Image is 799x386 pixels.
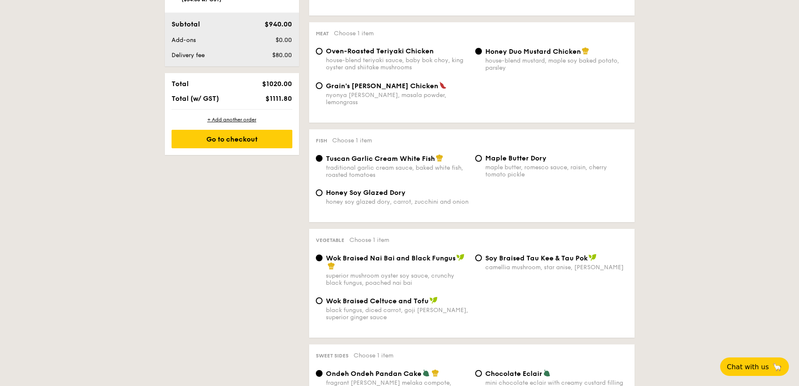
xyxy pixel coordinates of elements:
span: $1111.80 [265,95,292,102]
span: Fish [316,138,327,144]
span: Oven-Roasted Teriyaki Chicken [326,47,434,55]
img: icon-chef-hat.a58ddaea.svg [582,47,589,55]
img: icon-chef-hat.a58ddaea.svg [436,154,443,162]
div: maple butter, romesco sauce, raisin, cherry tomato pickle [485,164,628,178]
input: Wok Braised Celtuce and Tofublack fungus, diced carrot, goji [PERSON_NAME], superior ginger sauce [316,297,323,304]
span: Tuscan Garlic Cream White Fish [326,155,435,163]
input: Ondeh Ondeh Pandan Cakefragrant [PERSON_NAME] melaka compote, pandan sponge, dried coconut flakes [316,370,323,377]
span: 🦙 [772,362,782,372]
img: icon-chef-hat.a58ddaea.svg [328,262,335,270]
span: Choose 1 item [334,30,374,37]
img: icon-spicy.37a8142b.svg [439,81,447,89]
span: $80.00 [272,52,292,59]
span: $940.00 [265,20,292,28]
button: Chat with us🦙 [720,357,789,376]
input: Chocolate Eclairmini chocolate eclair with creamy custard filling [475,370,482,377]
span: Maple Butter Dory [485,154,547,162]
div: house-blend mustard, maple soy baked potato, parsley [485,57,628,71]
div: superior mushroom oyster soy sauce, crunchy black fungus, poached nai bai [326,272,468,286]
input: Oven-Roasted Teriyaki Chickenhouse-blend teriyaki sauce, baby bok choy, king oyster and shiitake ... [316,48,323,55]
span: Choose 1 item [354,352,393,359]
span: Vegetable [316,237,344,243]
div: camellia mushroom, star anise, [PERSON_NAME] [485,264,628,271]
span: Wok Braised Celtuce and Tofu [326,297,429,305]
div: nyonya [PERSON_NAME], masala powder, lemongrass [326,92,468,106]
img: icon-vegan.f8ff3823.svg [456,254,465,261]
div: Go to checkout [172,130,292,148]
span: Sweet sides [316,353,349,359]
span: Honey Duo Mustard Chicken [485,47,581,55]
img: icon-vegan.f8ff3823.svg [588,254,597,261]
span: Choose 1 item [349,236,389,244]
input: Honey Duo Mustard Chickenhouse-blend mustard, maple soy baked potato, parsley [475,48,482,55]
input: Wok Braised Nai Bai and Black Fungussuperior mushroom oyster soy sauce, crunchy black fungus, poa... [316,255,323,261]
input: Tuscan Garlic Cream White Fishtraditional garlic cream sauce, baked white fish, roasted tomatoes [316,155,323,162]
span: Choose 1 item [332,137,372,144]
img: icon-vegetarian.fe4039eb.svg [422,369,430,377]
div: + Add another order [172,116,292,123]
input: Honey Soy Glazed Doryhoney soy glazed dory, carrot, zucchini and onion [316,189,323,196]
img: icon-vegan.f8ff3823.svg [429,297,438,304]
span: Chocolate Eclair [485,370,542,378]
span: Add-ons [172,37,196,44]
input: Grain's [PERSON_NAME] Chickennyonya [PERSON_NAME], masala powder, lemongrass [316,82,323,89]
span: Ondeh Ondeh Pandan Cake [326,370,422,378]
span: ⁠Soy Braised Tau Kee & Tau Pok [485,254,588,262]
span: $1020.00 [262,80,292,88]
span: Subtotal [172,20,200,28]
span: Honey Soy Glazed Dory [326,189,406,197]
input: Maple Butter Dorymaple butter, romesco sauce, raisin, cherry tomato pickle [475,155,482,162]
span: Wok Braised Nai Bai and Black Fungus [326,254,455,262]
div: black fungus, diced carrot, goji [PERSON_NAME], superior ginger sauce [326,307,468,321]
div: traditional garlic cream sauce, baked white fish, roasted tomatoes [326,164,468,179]
span: Chat with us [727,363,769,371]
span: Total (w/ GST) [172,95,219,102]
img: icon-vegetarian.fe4039eb.svg [543,369,551,377]
div: house-blend teriyaki sauce, baby bok choy, king oyster and shiitake mushrooms [326,57,468,71]
input: ⁠Soy Braised Tau Kee & Tau Pokcamellia mushroom, star anise, [PERSON_NAME] [475,255,482,261]
span: $0.00 [276,37,292,44]
span: Delivery fee [172,52,205,59]
img: icon-chef-hat.a58ddaea.svg [432,369,439,377]
span: Meat [316,31,329,37]
span: Total [172,80,189,88]
span: Grain's [PERSON_NAME] Chicken [326,82,438,90]
div: honey soy glazed dory, carrot, zucchini and onion [326,198,468,205]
